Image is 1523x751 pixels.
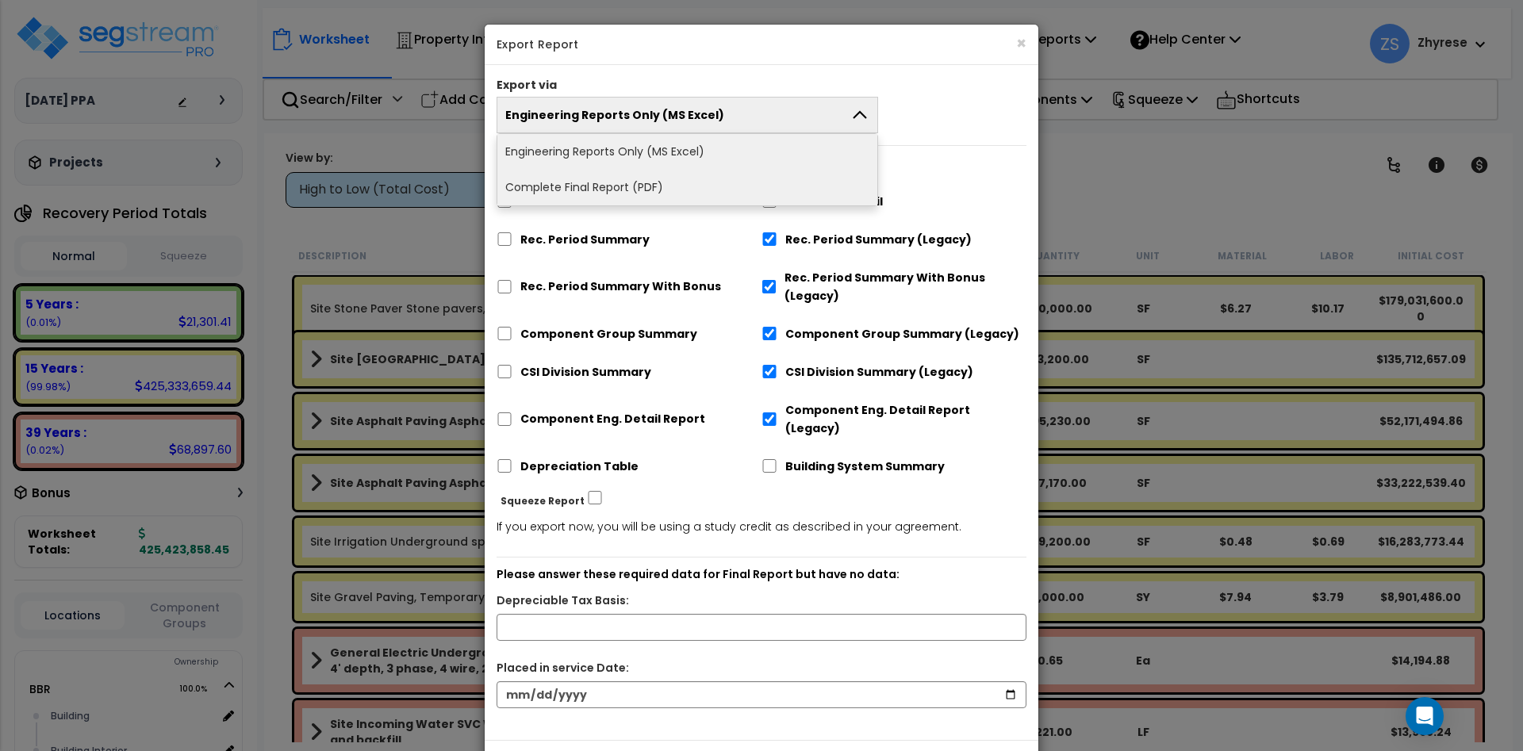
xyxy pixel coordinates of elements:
[497,565,1026,584] p: Please answer these required data for Final Report but have no data:
[785,458,945,476] label: Building System Summary
[497,97,878,133] button: Engineering Reports Only (MS Excel)
[785,231,972,249] label: Rec. Period Summary (Legacy)
[501,492,585,510] label: Squeeze Report
[1406,697,1444,735] div: Open Intercom Messenger
[497,134,877,170] li: Engineering Reports Only (MS Excel)
[497,77,557,93] label: Export via
[520,231,650,249] label: Rec. Period Summary
[785,363,973,381] label: CSI Division Summary (Legacy)
[520,458,639,476] label: Depreciation Table
[785,325,1019,343] label: Component Group Summary (Legacy)
[1016,35,1026,52] button: ×
[785,401,1026,438] label: Component Eng. Detail Report (Legacy)
[520,410,705,428] label: Component Eng. Detail Report
[497,659,629,677] label: Placed in service Date:
[497,518,1026,537] p: If you export now, you will be using a study credit as described in your agreement.
[520,325,697,343] label: Component Group Summary
[497,36,1026,52] h5: Export Report
[497,592,629,610] label: Depreciable Tax Basis:
[520,363,651,381] label: CSI Division Summary
[497,170,877,205] li: Complete Final Report (PDF)
[785,269,1026,305] label: Rec. Period Summary With Bonus (Legacy)
[520,278,721,296] label: Rec. Period Summary With Bonus
[505,107,724,123] span: Engineering Reports Only (MS Excel)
